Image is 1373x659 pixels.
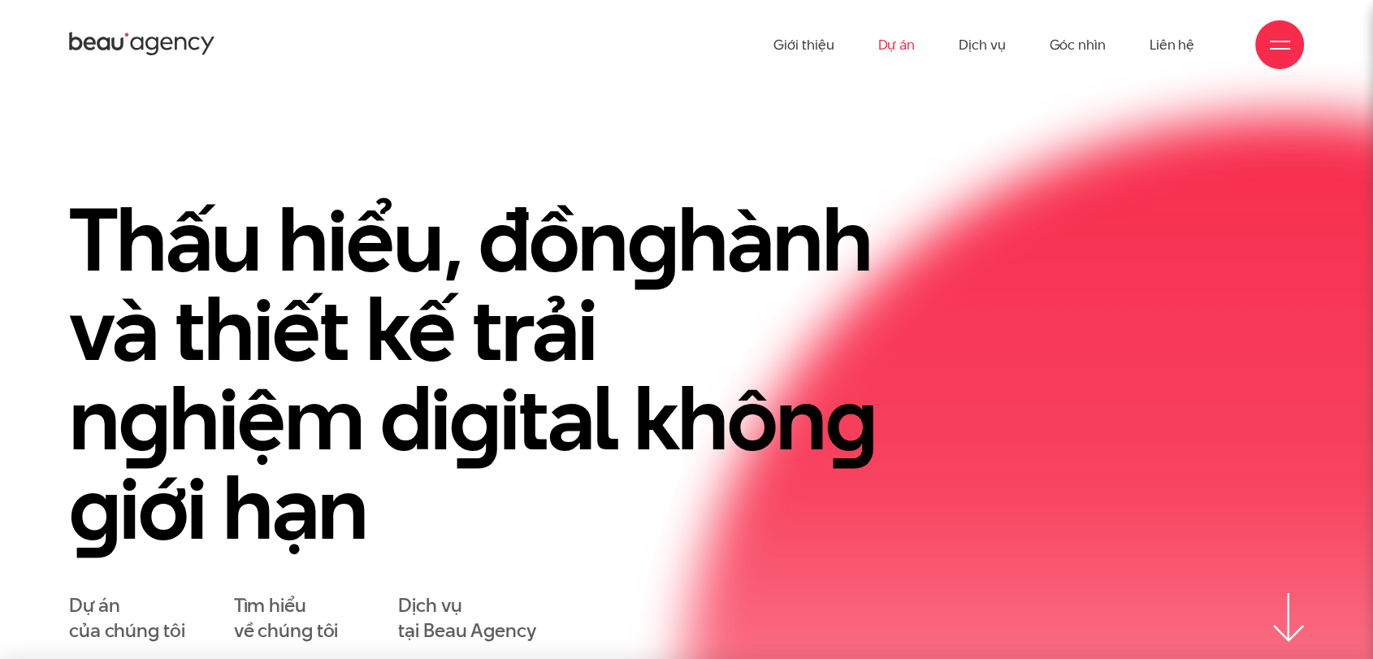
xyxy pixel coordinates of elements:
[119,358,169,479] en: g
[825,358,876,479] en: g
[627,179,678,301] en: g
[69,447,119,569] en: g
[398,593,535,644] a: Dịch vụtại Beau Agency
[449,358,500,479] en: g
[69,593,184,644] a: Dự áncủa chúng tôi
[69,195,879,553] h1: Thấu hiểu, đồn hành và thiết kế trải n hiệm di ital khôn iới hạn
[234,593,339,644] a: Tìm hiểuvề chúng tôi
